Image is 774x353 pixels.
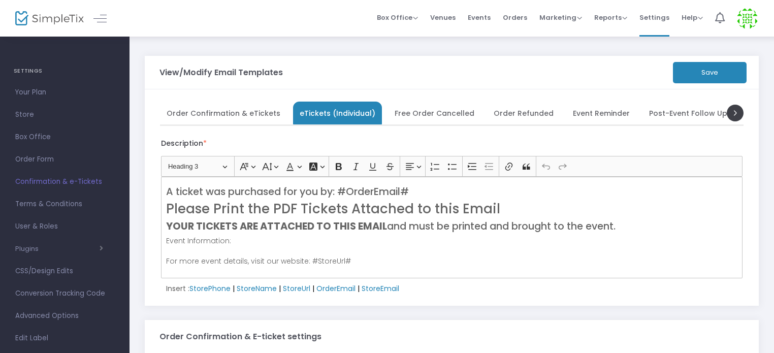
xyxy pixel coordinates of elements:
[356,283,362,294] span: |
[15,265,114,278] span: CSS/Design Edits
[15,220,114,233] span: User & Roles
[468,5,491,30] span: Events
[395,110,474,116] span: Free Order Cancelled
[159,69,283,77] h3: View/Modify Email Templates
[161,156,743,176] div: Editor toolbar
[682,13,703,22] span: Help
[231,283,237,294] span: |
[15,332,114,345] span: Edit Label
[15,175,114,188] span: Confirmation & e-Tickets
[573,110,630,116] span: Event Reminder
[159,333,321,341] h3: Order Confirmation & E-ticket settings
[166,201,738,217] h2: Please Print the PDF Tickets Attached to this Email
[494,110,554,116] span: Order Refunded
[594,13,627,22] span: Reports
[15,131,114,144] span: Box Office
[161,177,743,278] div: Rich Text Editor, main
[430,5,456,30] span: Venues
[15,153,114,166] span: Order Form
[639,5,669,30] span: Settings
[649,110,727,116] span: Post-Event Follow Up
[15,198,114,211] span: Terms & Conditions
[166,220,738,232] h4: and must be printed and brought to the event.
[503,5,527,30] span: Orders
[161,138,207,148] label: Description
[15,245,103,253] button: Plugins
[166,186,738,198] h4: A ticket was purchased for you by: #OrderEmail#
[14,61,116,81] h4: SETTINGS
[166,236,738,327] p: Event Information: For more event details, visit our website: #StoreUrl# If you cannot print your...
[673,62,747,83] button: Save
[167,110,280,116] span: Order Confirmation & eTickets
[300,110,375,116] span: eTickets (Individual)
[539,13,582,22] span: Marketing
[362,283,399,294] span: StoreEmail
[237,283,277,294] span: StoreName
[15,108,114,121] span: Store
[15,309,114,323] span: Advanced Options
[166,283,189,294] span: Insert :
[15,287,114,300] span: Conversion Tracking Code
[166,219,387,233] strong: YOUR TICKETS ARE ATTACHED TO THIS EMAIL
[377,13,418,22] span: Box Office
[277,283,283,294] span: |
[316,283,356,294] span: OrderEmail
[168,161,221,173] span: Heading 3
[164,158,232,174] button: Heading 3
[189,283,231,294] span: StorePhone
[15,86,114,99] span: Your Plan
[283,283,310,294] span: StoreUrl
[310,283,316,294] span: |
